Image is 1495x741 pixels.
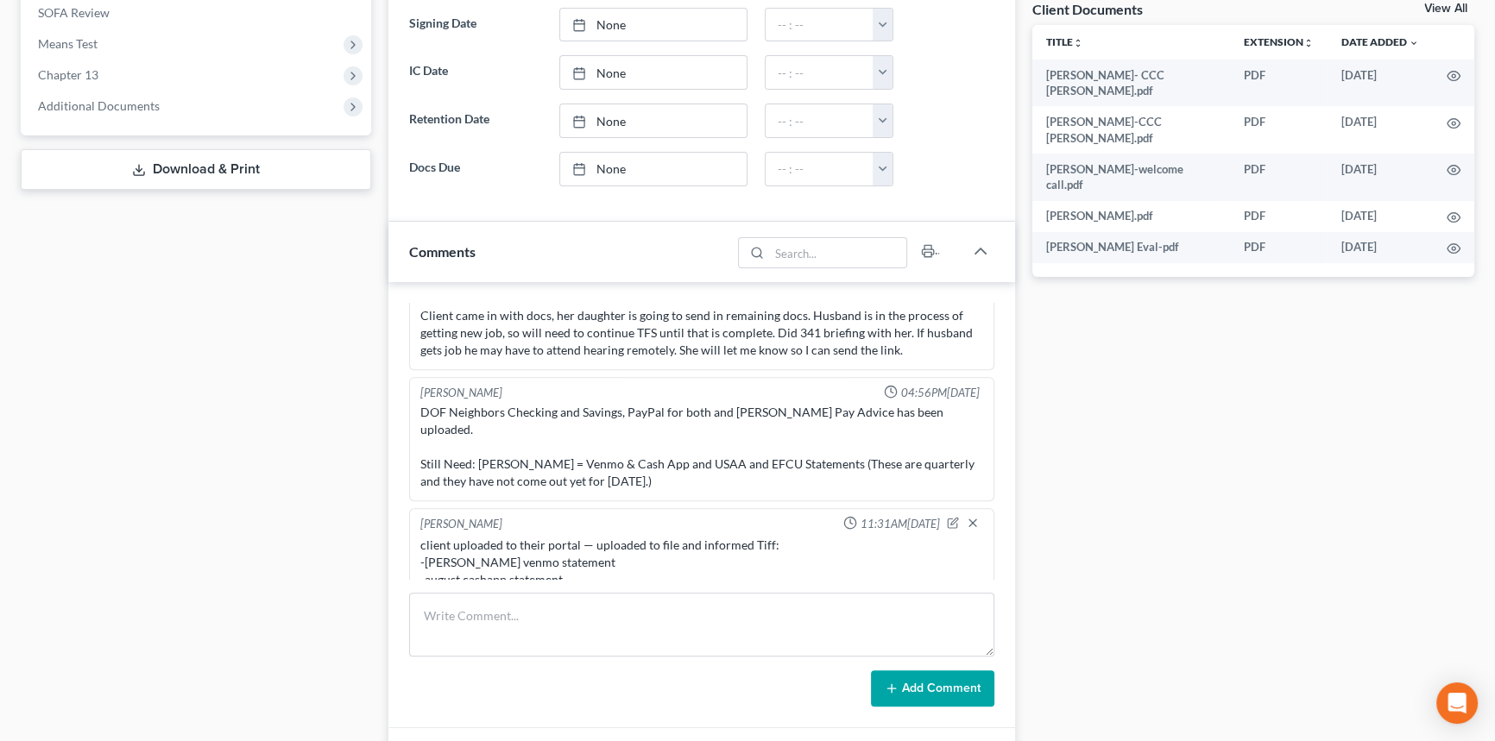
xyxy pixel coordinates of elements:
div: Open Intercom Messenger [1436,682,1478,724]
a: None [560,9,746,41]
td: [DATE] [1328,232,1433,263]
td: [PERSON_NAME]- CCC [PERSON_NAME].pdf [1032,60,1231,107]
a: View All [1424,3,1467,15]
span: Comments [409,243,476,260]
a: Download & Print [21,149,371,190]
input: -- : -- [766,9,874,41]
input: -- : -- [766,153,874,185]
td: PDF [1230,232,1328,263]
span: 11:31AM[DATE] [861,516,940,532]
i: unfold_more [1303,38,1314,48]
a: Date Added expand_more [1341,35,1419,48]
span: Additional Documents [38,98,160,113]
td: [DATE] [1328,60,1433,107]
div: DOF Neighbors Checking and Savings, PayPal for both and [PERSON_NAME] Pay Advice has been uploade... [420,404,983,490]
td: [PERSON_NAME]-CCC [PERSON_NAME].pdf [1032,106,1231,154]
a: None [560,56,746,89]
span: SOFA Review [38,5,110,20]
span: 04:56PM[DATE] [901,385,980,401]
td: PDF [1230,106,1328,154]
a: None [560,153,746,185]
td: [PERSON_NAME] Eval-pdf [1032,232,1231,263]
div: Client came in with docs, her daughter is going to send in remaining docs. Husband is in the proc... [420,307,983,359]
button: Add Comment [871,670,994,706]
td: PDF [1230,60,1328,107]
a: None [560,104,746,137]
input: -- : -- [766,56,874,89]
label: Docs Due [401,152,551,186]
div: client uploaded to their portal — uploaded to file and informed Tiff: -[PERSON_NAME] venmo statem... [420,537,983,588]
span: Means Test [38,36,98,51]
i: unfold_more [1073,38,1083,48]
span: Chapter 13 [38,67,98,82]
label: Retention Date [401,104,551,138]
td: PDF [1230,201,1328,232]
div: [PERSON_NAME] [420,516,502,533]
td: [DATE] [1328,201,1433,232]
td: [DATE] [1328,154,1433,201]
label: Signing Date [401,8,551,42]
td: PDF [1230,154,1328,201]
input: Search... [769,238,906,267]
td: [PERSON_NAME]-welcome call.pdf [1032,154,1231,201]
div: [PERSON_NAME] [420,385,502,401]
a: Titleunfold_more [1046,35,1083,48]
i: expand_more [1409,38,1419,48]
td: [PERSON_NAME].pdf [1032,201,1231,232]
td: [DATE] [1328,106,1433,154]
a: Extensionunfold_more [1244,35,1314,48]
label: IC Date [401,55,551,90]
input: -- : -- [766,104,874,137]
